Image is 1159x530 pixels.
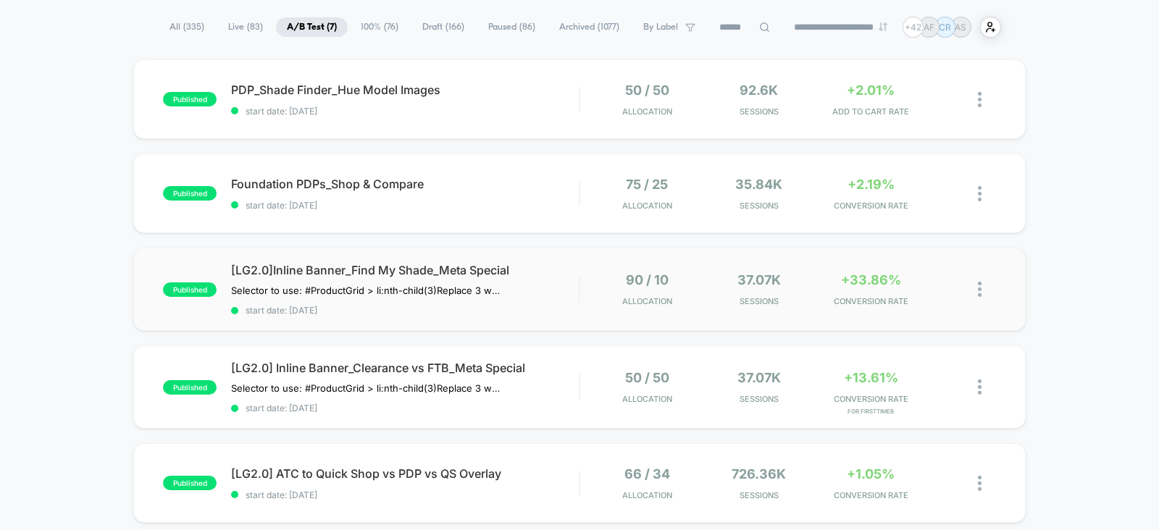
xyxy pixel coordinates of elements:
span: 92.6k [740,83,778,98]
span: start date: [DATE] [231,200,579,211]
span: Paused ( 86 ) [477,17,546,37]
span: Sessions [706,106,811,117]
span: Sessions [706,490,811,500]
span: Archived ( 1077 ) [548,17,630,37]
span: start date: [DATE] [231,305,579,316]
span: +33.86% [841,272,901,287]
span: All ( 335 ) [159,17,215,37]
span: Sessions [706,296,811,306]
div: + 42 [903,17,924,38]
span: 37.07k [737,272,781,287]
p: AF [924,22,934,33]
span: CONVERSION RATE [819,296,924,306]
span: Allocation [622,490,672,500]
span: +1.05% [847,466,895,481]
span: 75 / 25 [626,177,668,192]
span: By Label [643,22,678,33]
span: ADD TO CART RATE [819,106,924,117]
span: Sessions [706,394,811,404]
span: published [163,476,217,490]
span: A/B Test ( 7 ) [276,17,348,37]
span: published [163,92,217,106]
span: Allocation [622,106,672,117]
span: published [163,380,217,395]
span: 50 / 50 [625,370,669,385]
img: close [978,282,982,297]
span: +13.61% [844,370,898,385]
span: Allocation [622,394,672,404]
img: close [978,476,982,491]
span: +2.19% [848,177,895,192]
span: start date: [DATE] [231,106,579,117]
span: [LG2.0] Inline Banner_Clearance vs FTB_Meta Special [231,361,579,375]
span: published [163,282,217,297]
span: Draft ( 166 ) [411,17,475,37]
span: 90 / 10 [626,272,669,287]
span: PDP_Shade Finder_Hue Model Images [231,83,579,97]
span: +2.01% [847,83,895,98]
span: 37.07k [737,370,781,385]
span: Selector to use: #ProductGrid > li:nth-child(3)Replace 3 with the block number﻿Copy the widget ID... [231,382,500,394]
span: Allocation [622,201,672,211]
span: [LG2.0]Inline Banner_Find My Shade_Meta Special [231,263,579,277]
img: close [978,186,982,201]
img: close [978,92,982,107]
span: 66 / 34 [624,466,670,481]
span: Foundation PDPs_Shop & Compare [231,177,579,191]
span: Allocation [622,296,672,306]
span: for FirstTimeB [819,408,924,415]
span: published [163,186,217,201]
span: 726.36k [732,466,786,481]
p: CR [939,22,951,33]
p: AS [955,22,966,33]
span: [LG2.0] ATC to Quick Shop vs PDP vs QS Overlay [231,466,579,481]
span: CONVERSION RATE [819,394,924,404]
span: start date: [DATE] [231,489,579,500]
span: Sessions [706,201,811,211]
span: CONVERSION RATE [819,201,924,211]
img: close [978,379,982,395]
span: CONVERSION RATE [819,490,924,500]
span: 35.84k [735,177,782,192]
span: 50 / 50 [625,83,669,98]
span: Live ( 83 ) [217,17,274,37]
img: end [879,22,887,31]
span: start date: [DATE] [231,403,579,413]
span: 100% ( 76 ) [350,17,409,37]
span: Selector to use: #ProductGrid > li:nth-child(3)Replace 3 with the block number﻿Copy the widget ID... [231,285,500,296]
